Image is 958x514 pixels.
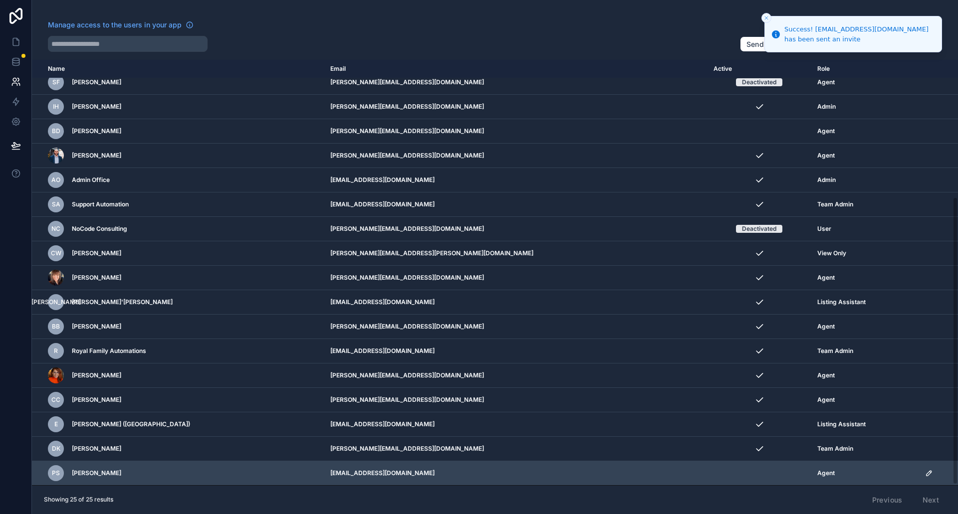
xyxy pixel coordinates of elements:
td: [EMAIL_ADDRESS][DOMAIN_NAME] [324,290,708,315]
span: Team Admin [817,445,853,453]
span: IH [53,103,59,111]
span: [PERSON_NAME] [72,103,121,111]
td: [PERSON_NAME][EMAIL_ADDRESS][DOMAIN_NAME] [324,217,708,241]
span: AO [51,176,60,184]
span: Agent [817,323,835,331]
td: [PERSON_NAME][EMAIL_ADDRESS][DOMAIN_NAME] [324,95,708,119]
span: Support Automation [72,200,129,208]
span: SA [52,200,60,208]
button: Close toast [761,13,771,23]
span: PS [52,469,60,477]
td: [EMAIL_ADDRESS][DOMAIN_NAME] [324,461,708,486]
span: User [817,225,831,233]
span: E [54,420,58,428]
span: Manage access to the users in your app [48,20,182,30]
td: [EMAIL_ADDRESS][DOMAIN_NAME] [324,339,708,363]
div: Success! [EMAIL_ADDRESS][DOMAIN_NAME] has been sent an invite [784,24,934,44]
span: Agent [817,274,835,282]
span: Admin [817,103,836,111]
th: Role [811,60,919,78]
td: [PERSON_NAME][EMAIL_ADDRESS][DOMAIN_NAME] [324,437,708,461]
span: [PERSON_NAME] [72,469,121,477]
span: [PERSON_NAME]'[PERSON_NAME] [72,298,173,306]
span: [PERSON_NAME] [72,152,121,160]
span: Agent [817,371,835,379]
span: NC [51,225,60,233]
span: Admin [817,176,836,184]
span: Agent [817,396,835,404]
span: [PERSON_NAME] [72,371,121,379]
div: scrollable content [32,60,958,485]
span: [PERSON_NAME] [31,298,81,306]
span: View Only [817,249,846,257]
td: [PERSON_NAME][EMAIL_ADDRESS][PERSON_NAME][DOMAIN_NAME] [324,241,708,266]
td: [PERSON_NAME][EMAIL_ADDRESS][DOMAIN_NAME] [324,266,708,290]
td: [PERSON_NAME][EMAIL_ADDRESS][DOMAIN_NAME] [324,119,708,144]
span: R [54,347,58,355]
span: [PERSON_NAME] [72,323,121,331]
span: Agent [817,469,835,477]
div: Deactivated [742,78,776,86]
span: Listing Assistant [817,298,866,306]
span: Agent [817,127,835,135]
td: [EMAIL_ADDRESS][DOMAIN_NAME] [324,192,708,217]
span: [PERSON_NAME] [72,274,121,282]
span: BB [52,323,60,331]
th: Email [324,60,708,78]
th: Active [708,60,811,78]
td: [PERSON_NAME][EMAIL_ADDRESS][DOMAIN_NAME] [324,144,708,168]
span: [PERSON_NAME] ([GEOGRAPHIC_DATA]) [72,420,190,428]
span: NoCode Consulting [72,225,127,233]
span: Agent [817,152,835,160]
div: Deactivated [742,225,776,233]
span: DK [52,445,60,453]
span: [PERSON_NAME] [72,445,121,453]
span: Team Admin [817,347,853,355]
a: Manage access to the users in your app [48,20,194,30]
span: Royal Family Automations [72,347,146,355]
span: [PERSON_NAME] [72,396,121,404]
span: Admin Office [72,176,110,184]
span: Listing Assistant [817,420,866,428]
button: Send invite [PERSON_NAME] [740,36,854,52]
span: BD [52,127,60,135]
span: Team Admin [817,200,853,208]
td: [EMAIL_ADDRESS][DOMAIN_NAME] [324,412,708,437]
span: Agent [817,78,835,86]
span: CC [51,396,60,404]
span: SF [52,78,60,86]
span: [PERSON_NAME] [72,127,121,135]
td: [PERSON_NAME][EMAIL_ADDRESS][DOMAIN_NAME] [324,315,708,339]
td: [PERSON_NAME][EMAIL_ADDRESS][DOMAIN_NAME] [324,388,708,412]
span: [PERSON_NAME] [72,78,121,86]
td: [EMAIL_ADDRESS][DOMAIN_NAME] [324,168,708,192]
span: CW [51,249,61,257]
td: [PERSON_NAME][EMAIL_ADDRESS][DOMAIN_NAME] [324,70,708,95]
th: Name [32,60,324,78]
span: [PERSON_NAME] [72,249,121,257]
span: Showing 25 of 25 results [44,496,113,504]
td: [PERSON_NAME][EMAIL_ADDRESS][DOMAIN_NAME] [324,363,708,388]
